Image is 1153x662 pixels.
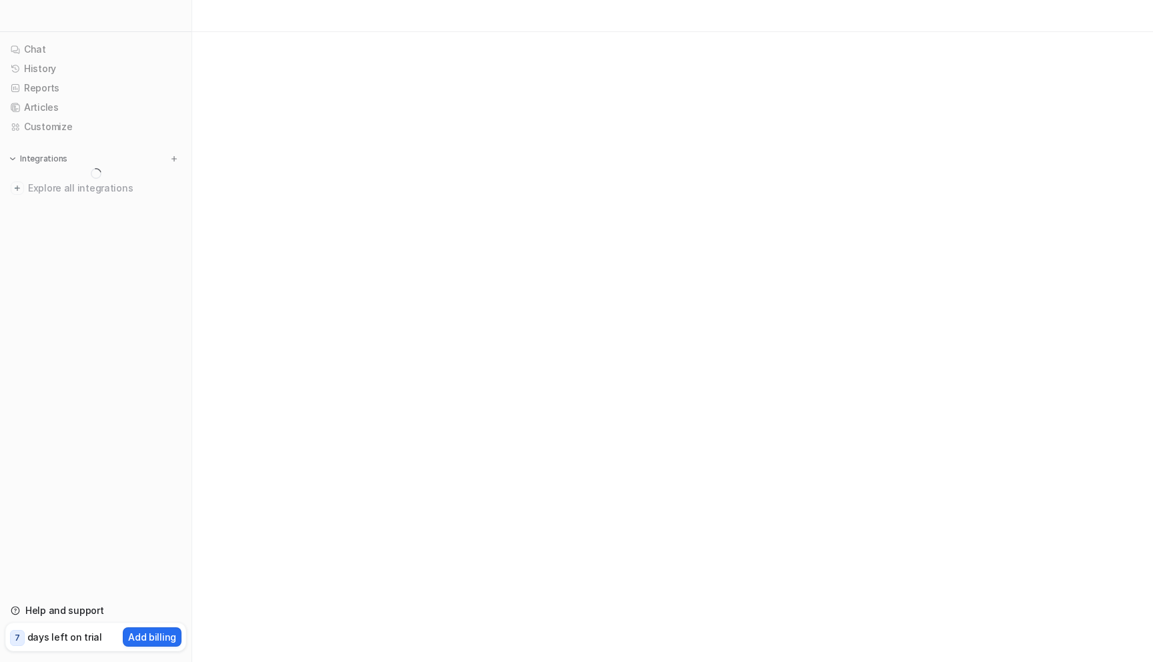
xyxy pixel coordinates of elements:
[5,98,186,117] a: Articles
[20,153,67,164] p: Integrations
[5,79,186,97] a: Reports
[123,627,181,647] button: Add billing
[169,154,179,163] img: menu_add.svg
[5,117,186,136] a: Customize
[5,601,186,620] a: Help and support
[5,179,186,198] a: Explore all integrations
[5,59,186,78] a: History
[128,630,176,644] p: Add billing
[11,182,24,195] img: explore all integrations
[5,40,186,59] a: Chat
[8,154,17,163] img: expand menu
[27,630,102,644] p: days left on trial
[5,152,71,165] button: Integrations
[15,632,20,644] p: 7
[28,178,181,199] span: Explore all integrations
